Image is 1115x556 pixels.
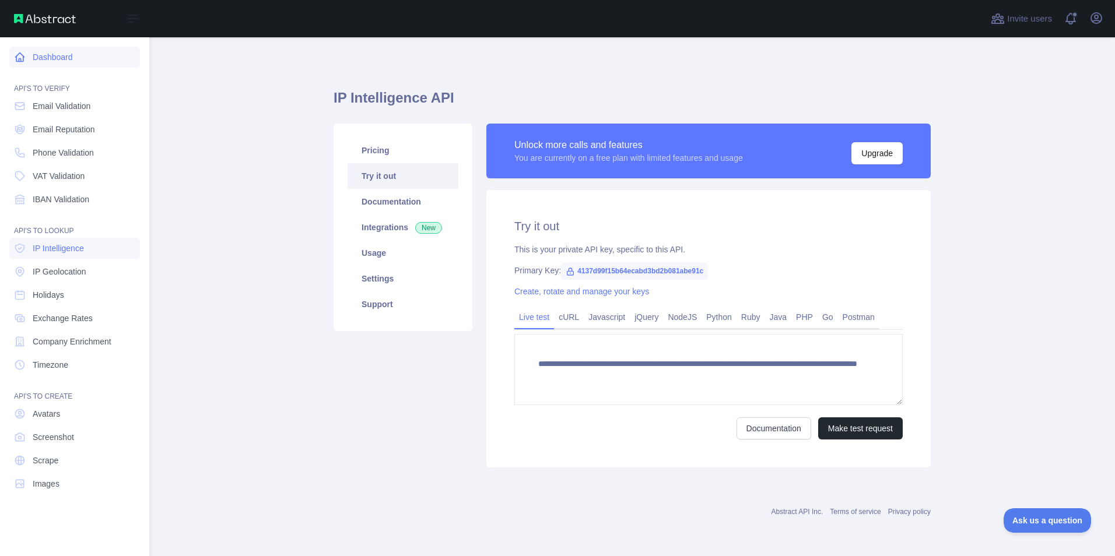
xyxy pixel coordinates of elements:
a: Settings [348,266,458,291]
a: Integrations New [348,214,458,240]
span: Screenshot [33,431,74,443]
a: Privacy policy [888,508,931,516]
div: API'S TO CREATE [9,378,140,401]
a: Phone Validation [9,142,140,163]
h2: Try it out [514,218,903,234]
a: Email Reputation [9,119,140,140]
span: 4137d99f15b64ecabd3bd2b081abe91c [561,262,708,280]
span: Scrape [33,455,58,466]
span: Company Enrichment [33,336,111,347]
a: IBAN Validation [9,189,140,210]
span: Images [33,478,59,490]
span: Email Reputation [33,124,95,135]
a: Documentation [737,417,811,439]
span: Holidays [33,289,64,301]
h1: IP Intelligence API [334,89,931,117]
a: Support [348,291,458,317]
a: Company Enrichment [9,331,140,352]
a: Timezone [9,354,140,375]
a: IP Geolocation [9,261,140,282]
div: API'S TO LOOKUP [9,212,140,235]
span: Exchange Rates [33,312,93,324]
a: Usage [348,240,458,266]
div: API'S TO VERIFY [9,70,140,93]
span: VAT Validation [33,170,85,182]
a: Images [9,473,140,494]
a: Create, rotate and manage your keys [514,287,649,296]
a: NodeJS [663,308,702,326]
a: Screenshot [9,427,140,448]
a: cURL [554,308,584,326]
a: Email Validation [9,96,140,117]
img: Abstract API [14,14,76,23]
a: Javascript [584,308,630,326]
a: PHP [791,308,818,326]
a: Postman [838,308,879,326]
a: VAT Validation [9,166,140,186]
span: IBAN Validation [33,193,89,205]
span: Invite users [1007,12,1052,26]
span: Phone Validation [33,147,94,159]
a: jQuery [630,308,663,326]
a: Ruby [737,308,765,326]
a: Pricing [348,138,458,163]
span: Avatars [33,408,60,420]
a: Python [702,308,737,326]
a: Avatars [9,403,140,424]
a: Abstract API Inc. [772,508,823,516]
span: Timezone [33,359,68,371]
button: Invite users [988,9,1054,28]
span: IP Intelligence [33,242,84,254]
div: Primary Key: [514,265,903,276]
span: Email Validation [33,100,90,112]
div: You are currently on a free plan with limited features and usage [514,152,743,164]
a: Java [765,308,792,326]
a: Live test [514,308,554,326]
a: Terms of service [830,508,881,516]
a: Try it out [348,163,458,189]
a: Exchange Rates [9,308,140,329]
a: Dashboard [9,47,140,68]
a: Holidays [9,284,140,305]
div: This is your private API key, specific to this API. [514,244,903,255]
div: Unlock more calls and features [514,138,743,152]
a: Documentation [348,189,458,214]
span: New [415,222,442,234]
a: IP Intelligence [9,238,140,259]
button: Upgrade [851,142,903,164]
iframe: Toggle Customer Support [1004,508,1092,533]
span: IP Geolocation [33,266,86,277]
button: Make test request [818,417,903,439]
a: Go [818,308,838,326]
a: Scrape [9,450,140,471]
